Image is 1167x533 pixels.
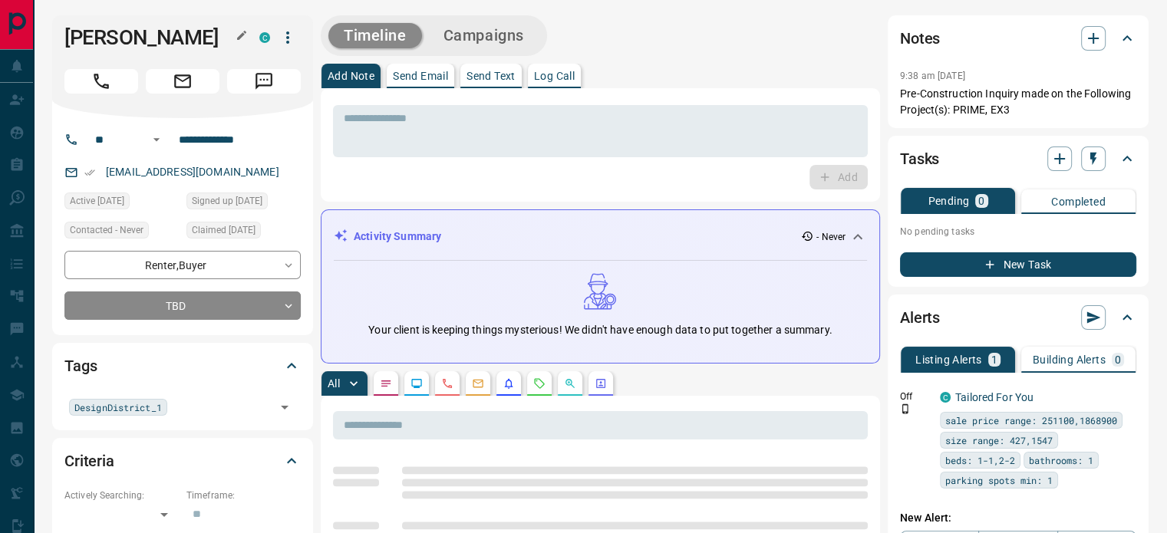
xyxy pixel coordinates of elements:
svg: Calls [441,377,453,390]
p: Actively Searching: [64,489,179,502]
span: Claimed [DATE] [192,222,255,238]
span: parking spots min: 1 [945,472,1053,488]
p: Your client is keeping things mysterious! We didn't have enough data to put together a summary. [368,322,832,338]
span: Signed up [DATE] [192,193,262,209]
button: Open [274,396,295,418]
svg: Email Verified [84,167,95,178]
div: Tasks [900,140,1136,177]
div: Tue Jan 03 2023 [64,192,179,214]
div: Renter , Buyer [64,251,301,279]
span: beds: 1-1,2-2 [945,452,1015,468]
h2: Tasks [900,146,939,171]
span: size range: 427,1547 [945,433,1053,448]
span: sale price range: 251100,1868900 [945,413,1117,428]
svg: Emails [472,377,484,390]
p: - Never [816,230,846,244]
div: Activity Summary- Never [334,222,867,251]
div: Criteria [64,443,301,479]
p: All [328,378,340,389]
h2: Tags [64,354,97,378]
svg: Lead Browsing Activity [410,377,423,390]
svg: Requests [533,377,546,390]
svg: Listing Alerts [503,377,515,390]
div: Tags [64,347,301,384]
svg: Agent Actions [595,377,607,390]
span: Call [64,69,138,94]
div: Notes [900,20,1136,57]
span: Contacted - Never [70,222,143,238]
p: 0 [978,196,984,206]
svg: Notes [380,377,392,390]
a: Tailored For You [955,391,1033,403]
p: Add Note [328,71,374,81]
p: Pending [928,196,969,206]
p: Building Alerts [1033,354,1106,365]
div: condos.ca [940,392,951,403]
p: Timeframe: [186,489,301,502]
div: Sat Dec 12 2020 [186,192,301,214]
p: Pre-Construction Inquiry made on the Following Project(s): PRIME, EX3 [900,86,1136,118]
p: Send Text [466,71,516,81]
p: 0 [1115,354,1121,365]
button: New Task [900,252,1136,277]
span: Active [DATE] [70,193,124,209]
h2: Criteria [64,449,114,473]
button: Open [147,130,166,149]
h2: Alerts [900,305,940,330]
span: bathrooms: 1 [1029,452,1093,468]
button: Timeline [328,23,422,48]
div: Sun Dec 13 2020 [186,222,301,243]
svg: Push Notification Only [900,403,911,414]
p: New Alert: [900,510,1136,526]
button: Campaigns [428,23,539,48]
p: Log Call [534,71,575,81]
p: Activity Summary [354,229,441,245]
p: No pending tasks [900,220,1136,243]
svg: Opportunities [564,377,576,390]
p: 9:38 am [DATE] [900,71,965,81]
span: Email [146,69,219,94]
div: condos.ca [259,32,270,43]
div: TBD [64,291,301,320]
span: Message [227,69,301,94]
p: Listing Alerts [915,354,982,365]
a: [EMAIL_ADDRESS][DOMAIN_NAME] [106,166,279,178]
p: Off [900,390,931,403]
p: Completed [1051,196,1106,207]
span: DesignDistrict_1 [74,400,162,415]
div: Alerts [900,299,1136,336]
p: Send Email [393,71,448,81]
p: 1 [991,354,997,365]
h2: Notes [900,26,940,51]
h1: [PERSON_NAME] [64,25,236,50]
